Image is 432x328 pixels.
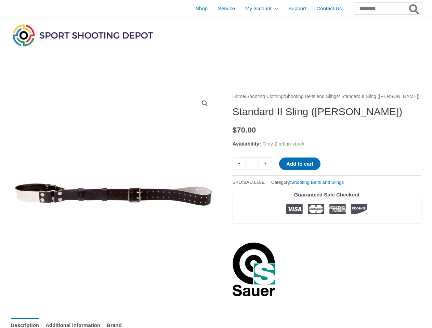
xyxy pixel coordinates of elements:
img: Standard II Sling [11,92,216,297]
span: $ [233,126,237,134]
iframe: Customer reviews powered by Trustpilot [233,229,421,237]
span: Availability: [233,141,261,147]
a: Shooting Belts and Slings [285,94,339,99]
nav: Breadcrumb [233,92,421,101]
legend: Guaranteed Safe Checkout [291,190,363,200]
span: Only 2 left in stock [262,141,304,147]
span: SKU: [233,178,265,187]
a: Sauer Shooting Sportswear [233,242,275,297]
a: Home [233,94,245,99]
bdi: 70.00 [233,126,256,134]
a: + [259,158,272,169]
a: Shooting Clothing [246,94,284,99]
button: Add to cart [279,158,320,170]
a: View full-screen image gallery [199,97,211,110]
span: SAU.618E [243,180,265,185]
a: Shooting Belts and Slings [291,180,344,185]
img: Sport Shooting Depot [11,23,155,48]
button: Search [408,3,421,14]
span: Category: [271,178,344,187]
h1: Standard II Sling ([PERSON_NAME]) [233,106,421,118]
a: - [233,158,246,169]
input: Product quantity [246,158,259,169]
